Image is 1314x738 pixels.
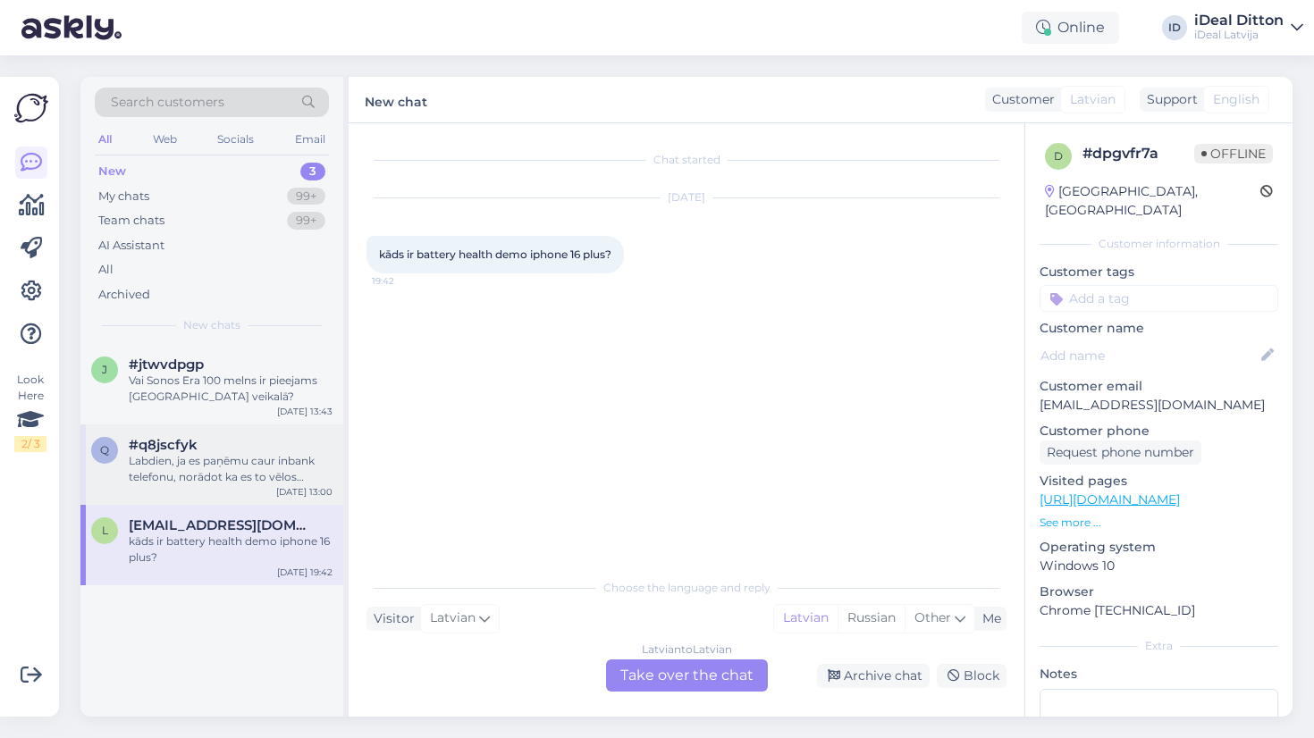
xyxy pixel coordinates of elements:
input: Add a tag [1040,285,1278,312]
span: 19:42 [372,274,439,288]
div: Block [937,664,1007,688]
div: AI Assistant [98,237,164,255]
div: Look Here [14,372,46,452]
div: Archived [98,286,150,304]
span: lauramartinsone3@gmail.com [129,517,315,533]
label: New chat [365,88,427,112]
div: All [98,261,114,279]
span: Search customers [111,93,224,112]
div: My chats [98,188,149,205]
span: q [100,443,109,457]
span: kāds ir battery health demo iphone 16 plus? [379,247,611,261]
div: Latvian to Latvian [642,642,732,658]
p: Visited pages [1040,472,1278,491]
span: Latvian [1070,90,1116,109]
div: Support [1140,90,1198,109]
div: Socials [214,128,257,151]
div: All [95,128,115,151]
p: Customer email [1040,377,1278,396]
p: Windows 10 [1040,557,1278,575]
div: ID [1162,15,1187,40]
div: 99+ [287,188,325,205]
div: iDeal Ditton [1194,13,1284,28]
span: l [102,524,108,537]
div: [DATE] 13:43 [277,405,333,418]
span: Latvian [430,608,476,628]
div: Request phone number [1040,440,1201,465]
div: # dpgvfr7a [1082,143,1194,164]
a: [URL][DOMAIN_NAME] [1040,491,1180,507]
p: [EMAIL_ADDRESS][DOMAIN_NAME] [1040,396,1278,415]
div: Customer [985,90,1055,109]
p: Notes [1040,665,1278,683]
div: Me [975,609,1001,628]
span: Other [914,609,951,625]
img: Askly Logo [14,91,48,125]
span: New chats [183,317,240,333]
div: Team chats [98,212,164,230]
div: Take over the chat [606,659,768,692]
div: Email [291,128,329,151]
div: Extra [1040,638,1278,654]
input: Add name [1040,346,1258,365]
span: #q8jscfyk [129,437,198,453]
div: 99+ [287,212,325,230]
p: Browser [1040,583,1278,601]
div: kāds ir battery health demo iphone 16 plus? [129,533,333,566]
div: iDeal Latvija [1194,28,1284,42]
div: [GEOGRAPHIC_DATA], [GEOGRAPHIC_DATA] [1045,182,1260,220]
div: Web [149,128,181,151]
p: Chrome [TECHNICAL_ID] [1040,601,1278,620]
div: [DATE] [366,189,1007,205]
div: [DATE] 13:00 [276,485,333,499]
div: 3 [300,163,325,180]
span: Offline [1194,144,1273,164]
div: Russian [838,605,905,632]
p: Customer phone [1040,422,1278,440]
span: j [102,363,107,376]
div: Visitor [366,609,415,628]
div: Latvian [774,605,838,632]
p: Customer tags [1040,263,1278,281]
span: English [1213,90,1259,109]
div: 2 / 3 [14,436,46,452]
div: [DATE] 19:42 [277,566,333,579]
p: Customer name [1040,319,1278,338]
div: Chat started [366,152,1007,168]
div: Labdien, ja es paņēmu caur inbank telefonu, norādot ka es to vēlos saņemt veikalā, vai man ir jāg... [129,453,333,485]
span: d [1054,149,1063,163]
div: Vai Sonos Era 100 melns ir pieejams [GEOGRAPHIC_DATA] veikalā? [129,373,333,405]
div: Customer information [1040,236,1278,252]
div: New [98,163,126,180]
div: Archive chat [817,664,930,688]
div: Online [1022,12,1119,44]
a: iDeal DittoniDeal Latvija [1194,13,1303,42]
p: See more ... [1040,515,1278,531]
p: Operating system [1040,538,1278,557]
div: Choose the language and reply [366,580,1007,596]
span: #jtwvdpgp [129,356,204,373]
